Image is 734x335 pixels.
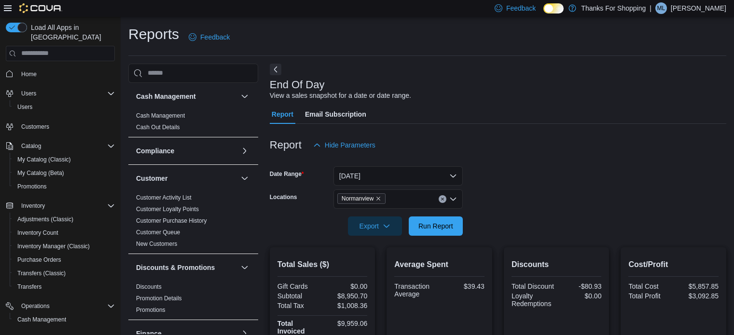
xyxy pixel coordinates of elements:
img: Cova [19,3,62,13]
a: Discounts [136,283,162,290]
div: Subtotal [277,292,320,300]
button: Users [10,100,119,114]
a: Inventory Manager (Classic) [14,241,94,252]
span: Catalog [21,142,41,150]
a: Transfers (Classic) [14,268,69,279]
button: My Catalog (Classic) [10,153,119,166]
a: Home [17,68,41,80]
span: Customer Activity List [136,194,192,201]
button: Operations [17,300,54,312]
span: Inventory [17,200,115,212]
span: Hide Parameters [325,140,375,150]
button: Catalog [17,140,45,152]
button: Inventory Manager (Classic) [10,240,119,253]
button: Export [348,216,402,236]
div: $0.00 [324,282,367,290]
span: Transfers [17,283,42,291]
button: [DATE] [333,166,463,186]
span: Discounts [136,283,162,291]
button: Remove Normanview from selection in this group [375,196,381,201]
a: Cash Management [14,314,70,325]
div: Total Tax [277,302,320,309]
button: Catalog [2,139,119,153]
span: Customers [21,123,49,131]
p: | [650,2,651,14]
button: Discounts & Promotions [239,262,250,273]
a: Customers [17,121,53,133]
span: Customer Loyalty Points [136,205,199,213]
span: My Catalog (Classic) [14,154,115,165]
a: Inventory Count [14,227,62,239]
span: Users [17,103,32,111]
h3: Compliance [136,146,174,156]
div: $39.43 [442,282,485,290]
button: Next [270,64,281,75]
button: Hide Parameters [309,135,379,155]
button: Users [2,87,119,100]
button: Customer [136,174,237,183]
button: Cash Management [239,91,250,102]
div: Loyalty Redemptions [512,292,554,308]
div: Total Cost [628,282,671,290]
span: Load All Apps in [GEOGRAPHIC_DATA] [27,23,115,42]
a: Promotions [14,181,51,192]
button: Promotions [10,180,119,193]
span: Transfers (Classic) [14,268,115,279]
span: Cash Out Details [136,123,180,131]
button: Home [2,67,119,81]
div: Cash Management [128,110,258,137]
div: $3,092.85 [676,292,719,300]
span: Cash Management [136,112,185,120]
a: Users [14,101,36,113]
button: Inventory Count [10,226,119,240]
button: Open list of options [449,195,457,203]
span: Inventory Count [17,229,58,237]
a: Cash Management [136,112,185,119]
button: Compliance [239,145,250,157]
div: $1,008.36 [324,302,367,309]
span: Home [17,68,115,80]
div: Transaction Average [394,282,437,298]
span: ML [657,2,665,14]
div: -$80.93 [558,282,601,290]
button: Users [17,88,40,99]
label: Date Range [270,170,304,178]
button: Cash Management [10,313,119,326]
a: Promotions [136,307,166,313]
button: Operations [2,299,119,313]
div: $5,857.85 [676,282,719,290]
h2: Discounts [512,259,602,270]
div: Discounts & Promotions [128,281,258,320]
span: Promotions [14,181,115,192]
span: Feedback [200,32,230,42]
h3: Report [270,139,302,151]
span: My Catalog (Beta) [14,167,115,179]
button: Purchase Orders [10,253,119,267]
div: Customer [128,192,258,254]
span: Inventory Count [14,227,115,239]
a: Customer Purchase History [136,217,207,224]
div: $9,959.06 [324,320,367,327]
h2: Total Sales ($) [277,259,368,270]
button: Compliance [136,146,237,156]
span: Promotions [136,306,166,314]
span: Run Report [418,221,453,231]
button: Adjustments (Classic) [10,213,119,226]
strong: Total Invoiced [277,320,305,335]
button: Inventory [17,200,49,212]
a: Customer Activity List [136,194,192,201]
span: Purchase Orders [14,254,115,266]
a: Customer Queue [136,229,180,236]
span: Email Subscription [305,105,366,124]
span: Inventory Manager (Classic) [14,241,115,252]
span: Inventory [21,202,45,210]
span: Customer Purchase History [136,217,207,225]
div: Total Profit [628,292,671,300]
a: Purchase Orders [14,254,65,266]
span: Operations [21,302,50,310]
span: Cash Management [14,314,115,325]
span: Export [354,216,396,236]
p: Thanks For Shopping [581,2,646,14]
